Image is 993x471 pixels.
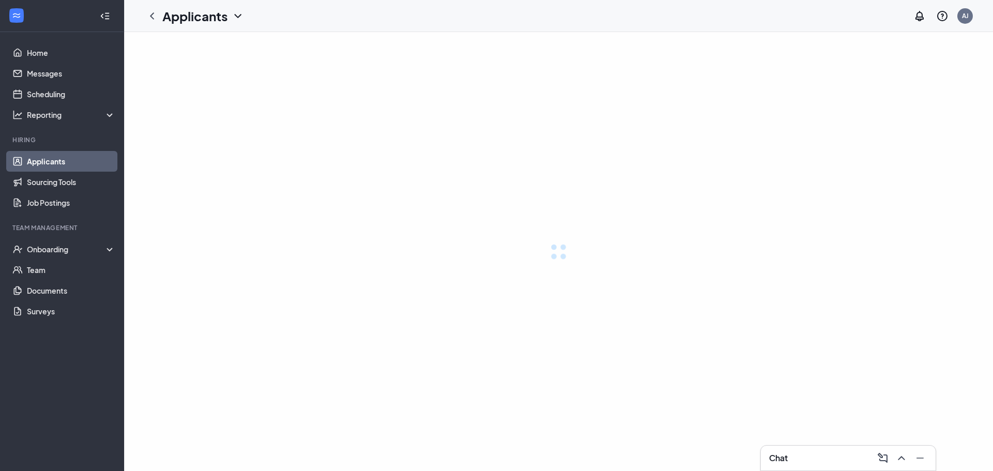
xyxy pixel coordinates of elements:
[12,223,113,232] div: Team Management
[12,110,23,120] svg: Analysis
[27,280,115,301] a: Documents
[913,10,926,22] svg: Notifications
[232,10,244,22] svg: ChevronDown
[27,172,115,192] a: Sourcing Tools
[162,7,228,25] h1: Applicants
[27,63,115,84] a: Messages
[877,452,889,464] svg: ComposeMessage
[914,452,926,464] svg: Minimize
[769,452,788,464] h3: Chat
[11,10,22,21] svg: WorkstreamLogo
[146,10,158,22] svg: ChevronLeft
[27,84,115,104] a: Scheduling
[892,450,909,466] button: ChevronUp
[12,244,23,254] svg: UserCheck
[100,11,110,21] svg: Collapse
[936,10,949,22] svg: QuestionInfo
[911,450,927,466] button: Minimize
[27,151,115,172] a: Applicants
[962,11,969,20] div: AJ
[895,452,908,464] svg: ChevronUp
[27,110,116,120] div: Reporting
[27,192,115,213] a: Job Postings
[27,244,116,254] div: Onboarding
[27,42,115,63] a: Home
[12,135,113,144] div: Hiring
[27,301,115,322] a: Surveys
[27,260,115,280] a: Team
[874,450,890,466] button: ComposeMessage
